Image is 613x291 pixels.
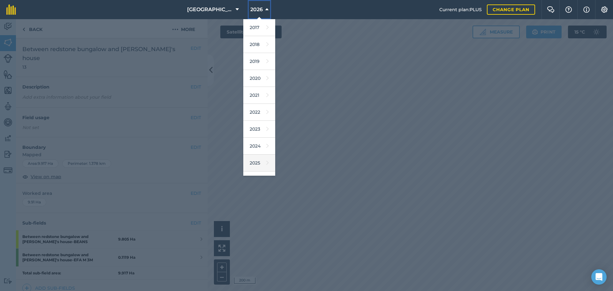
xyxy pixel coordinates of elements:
[250,6,263,13] span: 2026
[243,155,275,172] a: 2025
[187,6,233,13] span: [GEOGRAPHIC_DATA]
[243,19,275,36] a: 2017
[487,4,535,15] a: Change plan
[243,104,275,121] a: 2022
[583,6,590,13] img: svg+xml;base64,PHN2ZyB4bWxucz0iaHR0cDovL3d3dy53My5vcmcvMjAwMC9zdmciIHdpZHRoPSIxNyIgaGVpZ2h0PSIxNy...
[243,172,275,188] a: 2026
[6,4,16,15] img: fieldmargin Logo
[243,36,275,53] a: 2018
[547,6,555,13] img: Two speech bubbles overlapping with the left bubble in the forefront
[243,70,275,87] a: 2020
[439,6,482,13] span: Current plan : PLUS
[243,53,275,70] a: 2019
[601,6,608,13] img: A cog icon
[243,87,275,104] a: 2021
[243,121,275,138] a: 2023
[591,269,607,285] div: Open Intercom Messenger
[243,138,275,155] a: 2024
[565,6,572,13] img: A question mark icon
